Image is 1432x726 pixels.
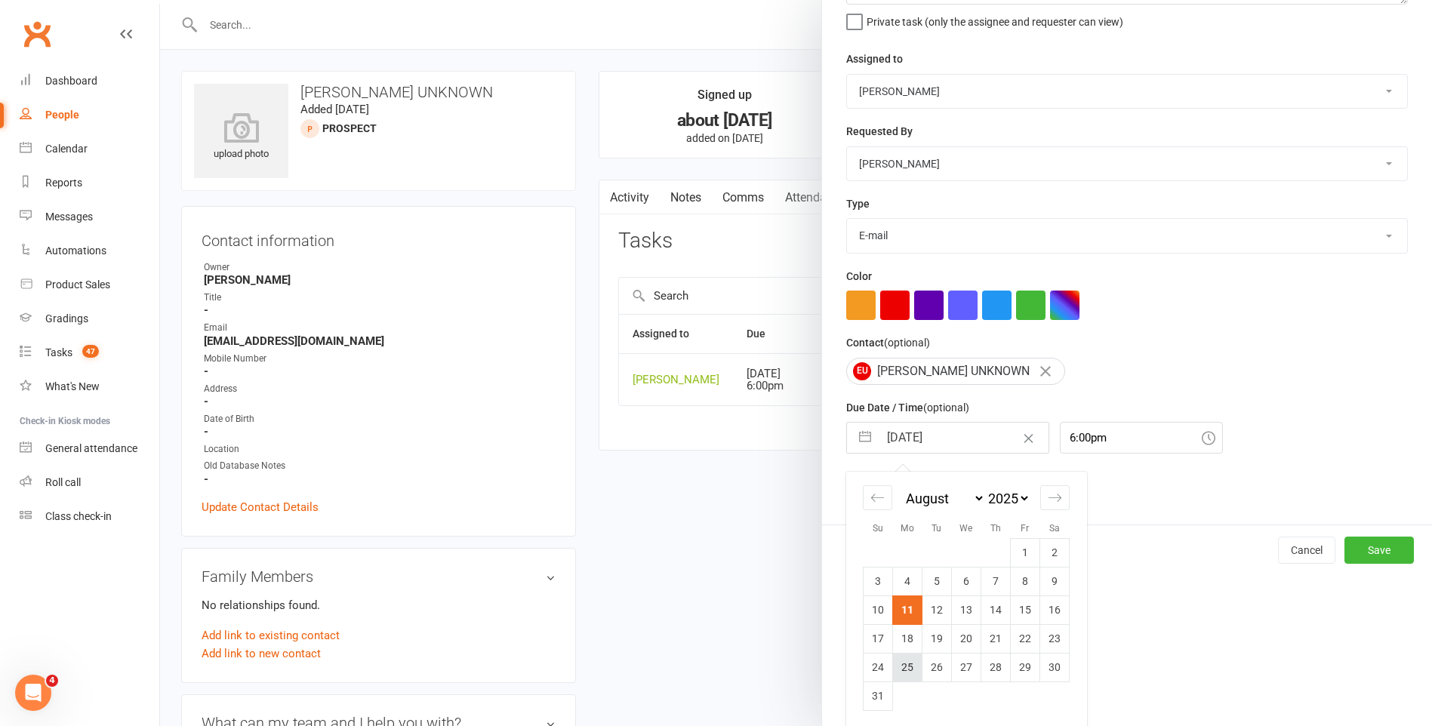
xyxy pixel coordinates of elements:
[901,523,914,534] small: Mo
[1040,538,1070,567] td: Saturday, August 2, 2025
[45,442,137,454] div: General attendance
[1344,537,1414,564] button: Save
[20,200,159,234] a: Messages
[1011,653,1040,681] td: Friday, August 29, 2025
[20,166,159,200] a: Reports
[20,336,159,370] a: Tasks 47
[981,653,1011,681] td: Thursday, August 28, 2025
[853,362,871,380] span: EU
[45,143,88,155] div: Calendar
[45,211,93,223] div: Messages
[20,302,159,336] a: Gradings
[959,523,972,534] small: We
[20,432,159,466] a: General attendance kiosk mode
[922,624,952,653] td: Tuesday, August 19, 2025
[45,177,82,189] div: Reports
[20,370,159,404] a: What's New
[45,75,97,87] div: Dashboard
[932,523,941,534] small: Tu
[846,51,903,67] label: Assigned to
[45,346,72,358] div: Tasks
[922,653,952,681] td: Tuesday, August 26, 2025
[20,500,159,534] a: Class kiosk mode
[846,399,969,416] label: Due Date / Time
[20,466,159,500] a: Roll call
[45,109,79,121] div: People
[46,675,58,687] span: 4
[20,268,159,302] a: Product Sales
[981,567,1011,595] td: Thursday, August 7, 2025
[952,624,981,653] td: Wednesday, August 20, 2025
[45,380,100,392] div: What's New
[846,334,930,351] label: Contact
[1278,537,1335,564] button: Cancel
[45,245,106,257] div: Automations
[990,523,1001,534] small: Th
[893,653,922,681] td: Monday, August 25, 2025
[864,567,893,595] td: Sunday, August 3, 2025
[20,64,159,98] a: Dashboard
[864,681,893,710] td: Sunday, August 31, 2025
[15,675,51,711] iframe: Intercom live chat
[952,595,981,624] td: Wednesday, August 13, 2025
[922,595,952,624] td: Tuesday, August 12, 2025
[1040,624,1070,653] td: Saturday, August 23, 2025
[864,624,893,653] td: Sunday, August 17, 2025
[846,358,1065,385] div: [PERSON_NAME] UNKNOWN
[864,653,893,681] td: Sunday, August 24, 2025
[1040,567,1070,595] td: Saturday, August 9, 2025
[893,567,922,595] td: Monday, August 4, 2025
[1040,595,1070,624] td: Saturday, August 16, 2025
[45,510,112,522] div: Class check-in
[1011,567,1040,595] td: Friday, August 8, 2025
[45,278,110,291] div: Product Sales
[846,468,934,485] label: Email preferences
[20,98,159,132] a: People
[1011,595,1040,624] td: Friday, August 15, 2025
[893,595,922,624] td: Selected. Monday, August 11, 2025
[952,653,981,681] td: Wednesday, August 27, 2025
[864,595,893,624] td: Sunday, August 10, 2025
[1040,485,1070,510] div: Move forward to switch to the next month.
[18,15,56,53] a: Clubworx
[1011,538,1040,567] td: Friday, August 1, 2025
[45,312,88,325] div: Gradings
[884,337,930,349] small: (optional)
[981,624,1011,653] td: Thursday, August 21, 2025
[867,11,1123,28] span: Private task (only the assignee and requester can view)
[893,624,922,653] td: Monday, August 18, 2025
[20,234,159,268] a: Automations
[873,523,883,534] small: Su
[981,595,1011,624] td: Thursday, August 14, 2025
[923,401,969,414] small: (optional)
[846,268,872,285] label: Color
[846,195,870,212] label: Type
[952,567,981,595] td: Wednesday, August 6, 2025
[20,132,159,166] a: Calendar
[1049,523,1060,534] small: Sa
[1021,523,1029,534] small: Fr
[82,345,99,358] span: 47
[863,485,892,510] div: Move backward to switch to the previous month.
[846,123,913,140] label: Requested By
[1011,624,1040,653] td: Friday, August 22, 2025
[1015,423,1042,452] button: Clear Date
[1040,653,1070,681] td: Saturday, August 30, 2025
[45,476,81,488] div: Roll call
[922,567,952,595] td: Tuesday, August 5, 2025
